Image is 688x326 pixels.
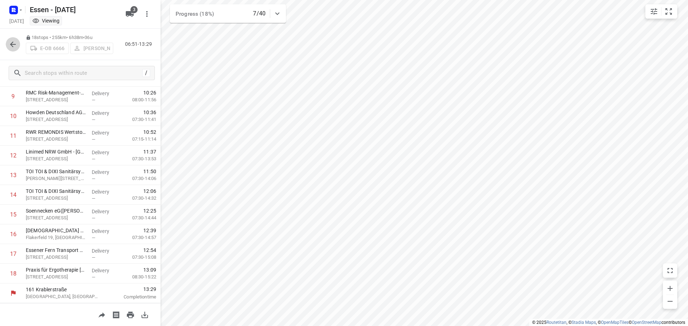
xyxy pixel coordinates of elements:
[95,311,109,318] span: Share route
[92,228,118,235] p: Delivery
[121,175,156,182] p: 07:30-14:06
[26,136,86,143] p: [STREET_ADDRESS]
[26,109,86,116] p: Howden Deutschland AG(Jill Wolf)
[26,148,86,155] p: Linimed NRW GmbH - Heiligenhaus - 10901433(Heiligenhaus)
[121,214,156,222] p: 07:30-14:44
[92,110,118,117] p: Delivery
[253,9,266,18] p: 7/40
[143,247,156,254] span: 12:54
[26,195,86,202] p: Bahnhofstraße 74, Velbert
[26,247,86,254] p: Essener Fern Transport GmbH(Petra Mathew)
[26,254,86,261] p: [STREET_ADDRESS]
[143,266,156,273] span: 13:09
[92,188,118,195] p: Delivery
[572,320,596,325] a: Stadia Maps
[92,137,95,142] span: —
[92,156,95,162] span: —
[25,68,142,79] input: Search stops within route
[121,195,156,202] p: 07:30-14:32
[546,320,567,325] a: Routetitan
[176,11,214,17] span: Progress (18%)
[121,155,156,162] p: 07:30-13:53
[85,35,92,40] span: 36u
[123,311,138,318] span: Print route
[83,35,85,40] span: •
[92,97,95,103] span: —
[26,286,100,293] p: 161 Krablerstraße
[130,6,138,13] span: 3
[121,136,156,143] p: 07:15-11:14
[532,320,685,325] li: © 2025 , © , © © contributors
[632,320,661,325] a: OpenStreetMap
[170,4,286,23] div: Progress (18%)7/40
[143,89,156,96] span: 10:26
[121,96,156,103] p: 08:00-11:56
[143,109,156,116] span: 10:36
[26,293,100,300] p: [GEOGRAPHIC_DATA], [GEOGRAPHIC_DATA]
[11,93,15,100] div: 9
[92,117,95,122] span: —
[143,148,156,155] span: 11:37
[143,207,156,214] span: 12:25
[138,311,152,318] span: Download route
[26,227,86,234] p: Katholische Kindertageseinrichtung St. Suitbert(Elke Glennemeier)
[26,96,86,103] p: [STREET_ADDRESS]
[92,169,118,176] p: Delivery
[26,34,113,41] p: 18 stops • 255km • 6h38m
[10,250,16,257] div: 17
[92,208,118,215] p: Delivery
[661,4,676,19] button: Fit zoom
[109,293,156,301] p: Completion time
[92,129,118,136] p: Delivery
[26,116,86,123] p: [STREET_ADDRESS]
[26,266,86,273] p: Praxis für Ergotherapie Carolin Riese(Carolin Riese)
[92,255,95,260] span: —
[26,89,86,96] p: RMC Risk-Management-Consulting GmbH([PERSON_NAME] )
[10,211,16,218] div: 15
[143,227,156,234] span: 12:39
[92,274,95,280] span: —
[647,4,661,19] button: Map settings
[92,215,95,221] span: —
[10,191,16,198] div: 14
[26,128,86,136] p: RWR REMONDIS Wertstoff-Recycling GmbH & Co. KG(Rebeka Maaßen)
[26,234,86,241] p: Flakerfeld 19, [GEOGRAPHIC_DATA]
[10,231,16,238] div: 16
[10,132,16,139] div: 11
[121,234,156,241] p: 07:30-14:57
[10,152,16,159] div: 12
[142,69,150,77] div: /
[10,270,16,277] div: 18
[92,90,118,97] p: Delivery
[125,40,155,48] p: 06:51-13:29
[121,254,156,261] p: 07:30-15:08
[645,4,677,19] div: small contained button group
[121,116,156,123] p: 07:30-11:41
[26,273,86,281] p: [STREET_ADDRESS]
[26,188,86,195] p: TOI TOI & DIXI Sanitärsysteme GmbH - Velbert(Michael Jakob)
[26,155,86,162] p: Schulstraße 2c, Heiligenhaus
[140,7,154,21] button: More
[92,247,118,254] p: Delivery
[10,172,16,179] div: 13
[92,235,95,240] span: —
[10,113,16,120] div: 10
[32,17,59,24] div: You are currently in view mode. To make any changes, go to edit project.
[92,176,95,181] span: —
[26,214,86,222] p: Prinz-Friedrich-Straße 28E, Essen
[26,207,86,214] p: Soennecken eG(Dana Westerwick)
[92,196,95,201] span: —
[143,188,156,195] span: 12:06
[123,7,137,21] button: 3
[92,267,118,274] p: Delivery
[109,311,123,318] span: Print shipping labels
[601,320,629,325] a: OpenMapTiles
[92,149,118,156] p: Delivery
[121,273,156,281] p: 08:30-15:22
[143,168,156,175] span: 11:50
[26,168,86,175] p: TOI TOI & DIXI Sanitärsysteme GmbH - Heiligenhaus(Michael Jakob)
[143,128,156,136] span: 10:52
[26,175,86,182] p: Carl-Zeiss-Straße 23, Heiligenhaus
[109,286,156,293] span: 13:29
